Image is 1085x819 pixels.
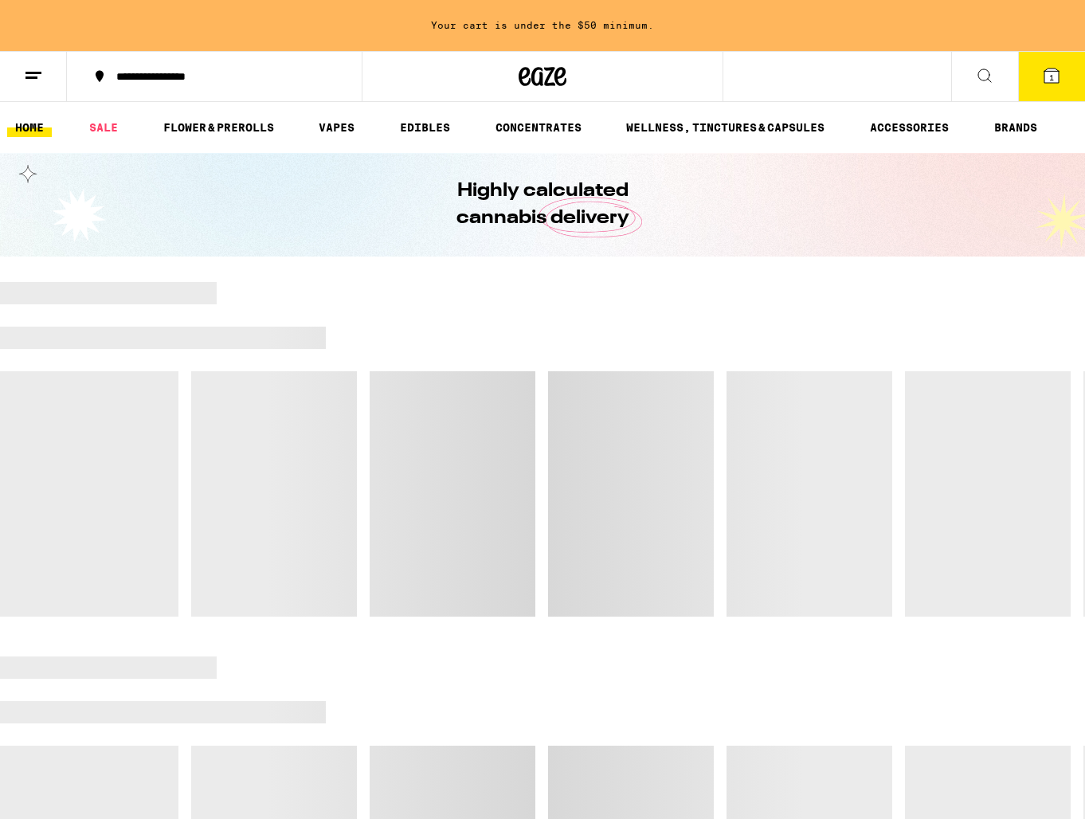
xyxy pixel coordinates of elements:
[7,118,52,137] a: HOME
[488,118,590,137] a: CONCENTRATES
[862,118,957,137] a: ACCESSORIES
[81,118,126,137] a: SALE
[1018,52,1085,101] button: 1
[618,118,832,137] a: WELLNESS, TINCTURES & CAPSULES
[311,118,362,137] a: VAPES
[155,118,282,137] a: FLOWER & PREROLLS
[1049,72,1054,82] span: 1
[392,118,458,137] a: EDIBLES
[411,178,674,232] h1: Highly calculated cannabis delivery
[986,118,1045,137] a: BRANDS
